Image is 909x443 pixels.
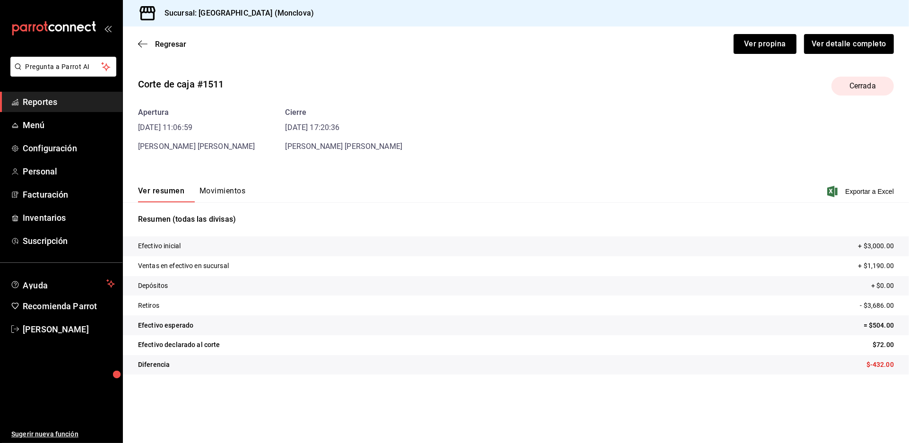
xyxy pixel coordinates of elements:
[858,261,894,271] p: + $1,190.00
[23,165,115,178] span: Personal
[873,340,894,350] p: $72.00
[286,107,403,118] div: Cierre
[7,69,116,78] a: Pregunta a Parrot AI
[104,25,112,32] button: open_drawer_menu
[138,107,255,118] div: Apertura
[155,40,186,49] span: Regresar
[11,429,115,439] span: Sugerir nueva función
[23,142,115,155] span: Configuración
[138,360,170,370] p: Diferencia
[26,62,102,72] span: Pregunta a Parrot AI
[23,211,115,224] span: Inventarios
[23,96,115,108] span: Reportes
[23,323,115,336] span: [PERSON_NAME]
[734,34,796,54] button: Ver propina
[23,119,115,131] span: Menú
[864,321,894,330] p: = $504.00
[860,301,894,311] p: - $3,686.00
[199,186,245,202] button: Movimientos
[138,186,245,202] div: navigation tabs
[829,186,894,197] button: Exportar a Excel
[138,122,255,133] time: [DATE] 11:06:59
[866,360,894,370] p: $-432.00
[858,241,894,251] p: + $3,000.00
[157,8,314,19] h3: Sucursal: [GEOGRAPHIC_DATA] (Monclova)
[23,235,115,247] span: Suscripción
[138,214,894,225] p: Resumen (todas las divisas)
[138,340,220,350] p: Efectivo declarado al corte
[138,261,229,271] p: Ventas en efectivo en sucursal
[23,278,103,289] span: Ayuda
[138,301,159,311] p: Retiros
[138,40,186,49] button: Regresar
[10,57,116,77] button: Pregunta a Parrot AI
[138,142,255,151] span: [PERSON_NAME] [PERSON_NAME]
[871,281,894,291] p: + $0.00
[138,281,168,291] p: Depósitos
[138,186,184,202] button: Ver resumen
[138,321,193,330] p: Efectivo esperado
[804,34,894,54] button: Ver detalle completo
[138,77,224,91] div: Corte de caja #1511
[23,300,115,313] span: Recomienda Parrot
[23,188,115,201] span: Facturación
[286,142,403,151] span: [PERSON_NAME] [PERSON_NAME]
[138,241,181,251] p: Efectivo inicial
[844,80,882,92] span: Cerrada
[286,122,403,133] time: [DATE] 17:20:36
